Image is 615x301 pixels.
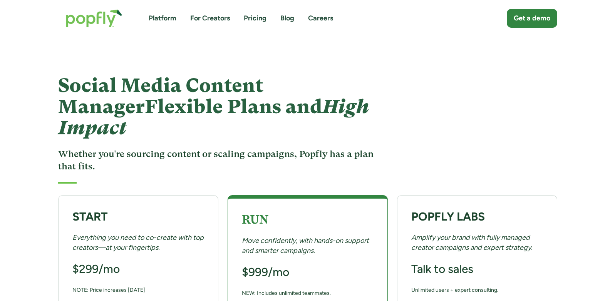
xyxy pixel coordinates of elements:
[149,13,176,23] a: Platform
[58,95,369,139] span: Flexible Plans and
[72,233,204,251] em: Everything you need to co-create with top creators—at your fingertips.
[72,262,120,276] h3: $299/mo
[308,13,333,23] a: Careers
[72,209,108,224] strong: START
[72,285,145,295] div: NOTE: Price increases [DATE]
[411,262,473,276] h3: Talk to sales
[244,13,266,23] a: Pricing
[190,13,230,23] a: For Creators
[58,95,369,139] em: High Impact
[58,2,130,35] a: home
[411,233,533,251] em: Amplify your brand with fully managed creator campaigns and expert strategy.
[58,75,377,139] h1: Social Media Content Manager
[411,285,498,295] div: Unlimited users + expert consulting.
[507,9,557,28] a: Get a demo
[242,213,268,226] strong: RUN
[58,148,377,173] h3: Whether you're sourcing content or scaling campaigns, Popfly has a plan that fits.
[242,265,289,279] h3: $999/mo
[411,209,485,224] strong: POPFLY LABS
[242,288,331,298] div: NEW: Includes unlimited teammates.
[514,13,550,23] div: Get a demo
[242,236,369,254] em: Move confidently, with hands-on support and smarter campaigns.
[280,13,294,23] a: Blog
